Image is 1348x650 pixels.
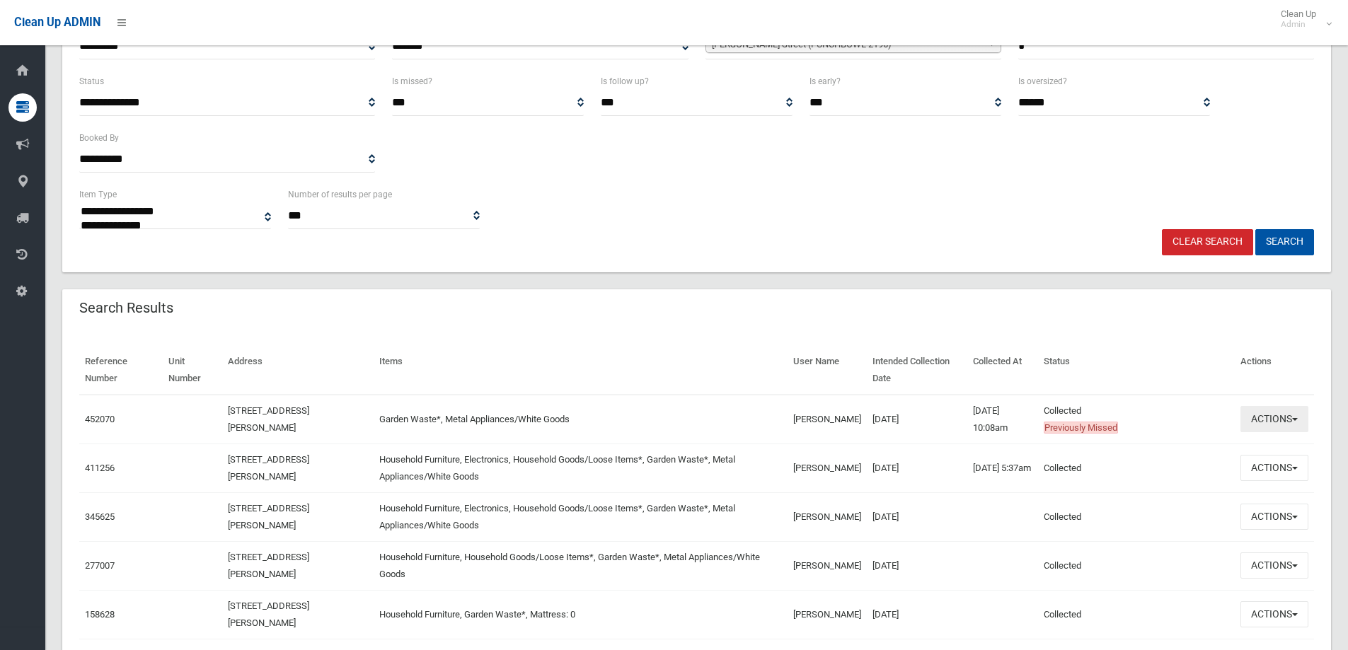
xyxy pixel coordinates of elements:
[14,16,100,29] span: Clean Up ADMIN
[1235,346,1314,395] th: Actions
[374,395,788,444] td: Garden Waste*, Metal Appliances/White Goods
[228,552,309,579] a: [STREET_ADDRESS][PERSON_NAME]
[1038,541,1235,590] td: Collected
[85,463,115,473] a: 411256
[967,395,1038,444] td: [DATE] 10:08am
[1240,504,1308,530] button: Actions
[79,74,104,89] label: Status
[601,74,649,89] label: Is follow up?
[1281,19,1316,30] small: Admin
[1240,552,1308,579] button: Actions
[228,454,309,482] a: [STREET_ADDRESS][PERSON_NAME]
[1038,590,1235,639] td: Collected
[288,187,392,202] label: Number of results per page
[374,541,788,590] td: Household Furniture, Household Goods/Loose Items*, Garden Waste*, Metal Appliances/White Goods
[867,346,967,395] th: Intended Collection Date
[1038,492,1235,541] td: Collected
[228,405,309,433] a: [STREET_ADDRESS][PERSON_NAME]
[85,609,115,620] a: 158628
[374,590,788,639] td: Household Furniture, Garden Waste*, Mattress: 0
[85,511,115,522] a: 345625
[374,492,788,541] td: Household Furniture, Electronics, Household Goods/Loose Items*, Garden Waste*, Metal Appliances/W...
[967,443,1038,492] td: [DATE] 5:37am
[788,395,867,444] td: [PERSON_NAME]
[867,590,967,639] td: [DATE]
[62,294,190,322] header: Search Results
[374,443,788,492] td: Household Furniture, Electronics, Household Goods/Loose Items*, Garden Waste*, Metal Appliances/W...
[788,590,867,639] td: [PERSON_NAME]
[1038,346,1235,395] th: Status
[1018,74,1067,89] label: Is oversized?
[1038,443,1235,492] td: Collected
[967,346,1038,395] th: Collected At
[222,346,373,395] th: Address
[85,560,115,571] a: 277007
[788,443,867,492] td: [PERSON_NAME]
[810,74,841,89] label: Is early?
[1274,8,1330,30] span: Clean Up
[867,492,967,541] td: [DATE]
[228,600,309,628] a: [STREET_ADDRESS][PERSON_NAME]
[374,346,788,395] th: Items
[867,395,967,444] td: [DATE]
[788,541,867,590] td: [PERSON_NAME]
[163,346,222,395] th: Unit Number
[1240,406,1308,432] button: Actions
[228,503,309,530] a: [STREET_ADDRESS][PERSON_NAME]
[1255,229,1314,255] button: Search
[1044,422,1118,434] span: Previously Missed
[79,187,117,202] label: Item Type
[867,541,967,590] td: [DATE]
[1038,395,1235,444] td: Collected
[788,346,867,395] th: User Name
[867,443,967,492] td: [DATE]
[392,74,432,89] label: Is missed?
[79,346,163,395] th: Reference Number
[85,414,115,424] a: 452070
[79,130,119,146] label: Booked By
[788,492,867,541] td: [PERSON_NAME]
[1240,455,1308,481] button: Actions
[1162,229,1253,255] a: Clear Search
[1240,601,1308,627] button: Actions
